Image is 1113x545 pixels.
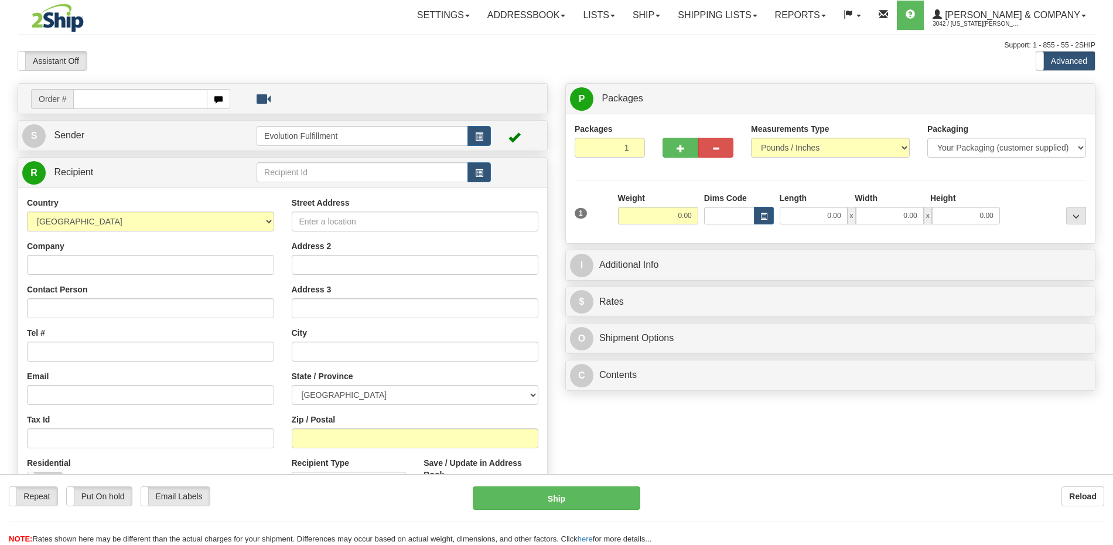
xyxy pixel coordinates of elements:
[292,240,332,252] label: Address 2
[780,192,807,204] label: Length
[578,534,593,543] a: here
[18,52,87,70] label: Assistant Off
[570,327,593,350] span: O
[1061,486,1104,506] button: Reload
[292,197,350,209] label: Street Address
[18,3,98,33] img: logo3042.jpg
[570,290,593,314] span: $
[424,457,538,481] label: Save / Update in Address Book
[1036,52,1095,70] label: Advanced
[1066,207,1086,224] div: ...
[473,486,641,510] button: Ship
[9,487,57,506] label: Repeat
[27,284,87,295] label: Contact Person
[292,370,353,382] label: State / Province
[933,18,1020,30] span: 3042 / [US_STATE][PERSON_NAME]
[924,1,1095,30] a: [PERSON_NAME] & Company 3042 / [US_STATE][PERSON_NAME]
[257,126,468,146] input: Sender Id
[27,457,71,469] label: Residential
[570,253,1091,277] a: IAdditional Info
[27,414,50,425] label: Tax Id
[751,123,829,135] label: Measurements Type
[31,89,73,109] span: Order #
[27,370,49,382] label: Email
[54,130,84,140] span: Sender
[1069,492,1097,501] b: Reload
[22,161,231,185] a: R Recipient
[924,207,932,224] span: x
[22,124,257,148] a: S Sender
[575,208,587,219] span: 1
[27,197,59,209] label: Country
[54,167,93,177] span: Recipient
[292,284,332,295] label: Address 3
[570,326,1091,350] a: OShipment Options
[292,327,307,339] label: City
[669,1,766,30] a: Shipping lists
[848,207,856,224] span: x
[570,363,1091,387] a: CContents
[618,192,645,204] label: Weight
[141,487,209,506] label: Email Labels
[624,1,669,30] a: Ship
[570,254,593,277] span: I
[257,162,468,182] input: Recipient Id
[766,1,835,30] a: Reports
[574,1,623,30] a: Lists
[67,487,132,506] label: Put On hold
[22,161,46,185] span: R
[575,123,613,135] label: Packages
[27,240,64,252] label: Company
[292,212,539,231] input: Enter a location
[927,123,968,135] label: Packaging
[570,364,593,387] span: C
[22,124,46,148] span: S
[9,534,32,543] span: NOTE:
[28,472,62,491] label: No
[1086,213,1112,332] iframe: chat widget
[704,192,747,204] label: Dims Code
[570,87,593,111] span: P
[292,414,336,425] label: Zip / Postal
[18,40,1095,50] div: Support: 1 - 855 - 55 - 2SHIP
[930,192,956,204] label: Height
[408,1,479,30] a: Settings
[479,1,575,30] a: Addressbook
[292,457,350,469] label: Recipient Type
[570,87,1091,111] a: P Packages
[855,192,878,204] label: Width
[570,290,1091,314] a: $Rates
[942,10,1080,20] span: [PERSON_NAME] & Company
[602,93,643,103] span: Packages
[27,327,45,339] label: Tel #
